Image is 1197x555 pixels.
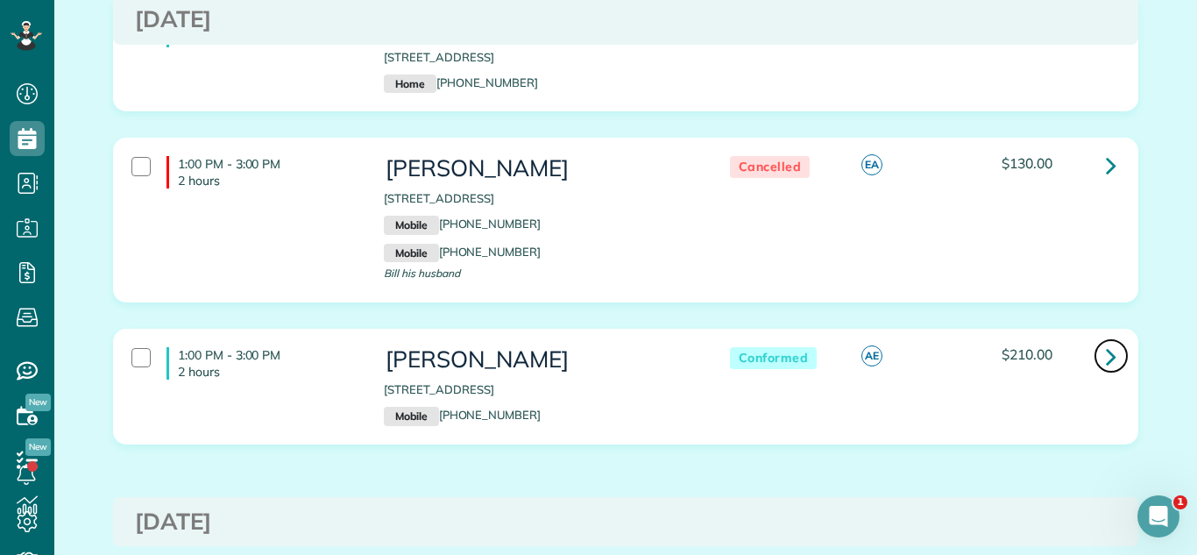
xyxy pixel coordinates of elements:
[1137,495,1179,537] iframe: Intercom live chat
[135,509,1116,535] h3: [DATE]
[730,156,811,178] span: Cancelled
[1002,154,1052,172] span: $130.00
[384,156,694,181] h3: [PERSON_NAME]
[384,267,459,280] span: Bill his husband
[384,217,541,231] a: Mobile[PHONE_NUMBER]
[178,364,358,380] p: 2 hours
[384,244,438,263] small: Mobile
[135,7,1116,32] h3: [DATE]
[384,407,438,426] small: Mobile
[384,75,436,94] small: Home
[730,347,818,369] span: Conformed
[384,216,438,235] small: Mobile
[384,49,694,66] p: [STREET_ADDRESS]
[178,173,358,189] p: 2 hours
[25,394,51,411] span: New
[166,347,358,379] h4: 1:00 PM - 3:00 PM
[861,154,882,175] span: EA
[384,75,538,89] a: Home[PHONE_NUMBER]
[1002,345,1052,363] span: $210.00
[384,408,541,422] a: Mobile[PHONE_NUMBER]
[861,345,882,366] span: AE
[384,245,541,259] a: Mobile[PHONE_NUMBER]
[1173,495,1187,509] span: 1
[166,156,358,188] h4: 1:00 PM - 3:00 PM
[384,381,694,398] p: [STREET_ADDRESS]
[384,347,694,373] h3: [PERSON_NAME]
[384,190,694,207] p: [STREET_ADDRESS]
[25,438,51,456] span: New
